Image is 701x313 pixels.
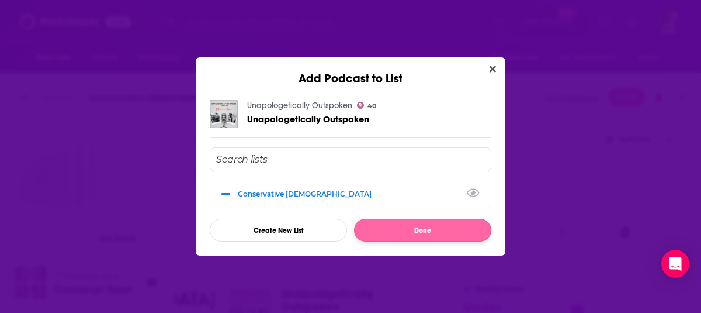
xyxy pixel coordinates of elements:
button: Done [354,219,491,242]
button: View Link [372,196,379,197]
a: Unapologetically Outspoken [247,101,352,111]
div: Open Intercom Messenger [661,250,689,278]
button: Close [485,62,501,77]
span: Unapologetically Outspoken [247,113,369,125]
img: Unapologetically Outspoken [210,100,238,128]
span: 40 [367,104,376,109]
input: Search lists [210,147,491,171]
button: Create New List [210,219,347,242]
div: Add Podcast To List [210,147,491,242]
div: Conservative [DEMOGRAPHIC_DATA] [238,190,379,198]
a: Unapologetically Outspoken [247,114,369,124]
a: 40 [357,102,376,109]
div: Conservative Female [210,181,491,207]
div: Add Podcast to List [196,57,505,86]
